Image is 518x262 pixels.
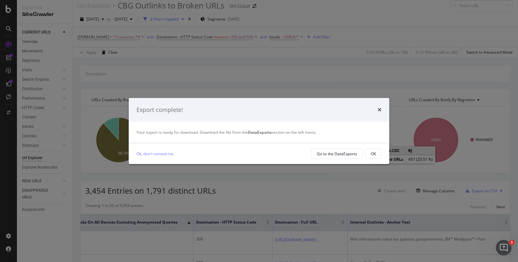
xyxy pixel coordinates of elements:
[365,148,381,159] button: OK
[509,240,514,245] span: 1
[137,106,183,114] div: Export complete!
[311,148,363,159] button: Go to the DataExports
[371,151,376,157] div: OK
[248,130,272,135] strong: DataExports
[137,150,173,157] a: Ok, don't remind me
[378,106,381,114] div: times
[496,240,511,255] iframe: Intercom live chat
[317,151,357,157] div: Go to the DataExports
[129,98,389,164] div: modal
[248,130,316,135] span: section on the left menu.
[137,130,381,135] div: Your export is ready for download. Download the file from the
